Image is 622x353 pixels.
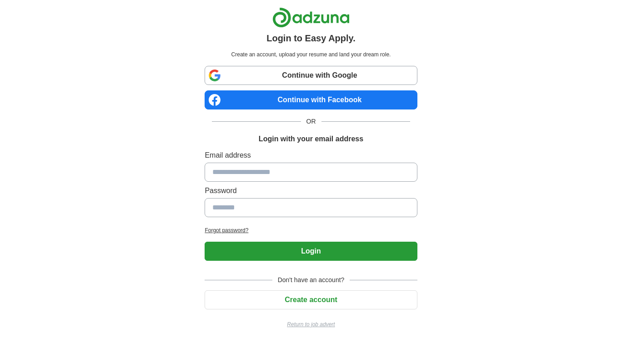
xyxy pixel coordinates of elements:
[205,296,417,303] a: Create account
[205,185,417,196] label: Password
[205,320,417,328] a: Return to job advert
[205,242,417,261] button: Login
[266,31,356,45] h1: Login to Easy Apply.
[205,90,417,109] a: Continue with Facebook
[205,150,417,161] label: Email address
[205,66,417,85] a: Continue with Google
[205,226,417,234] a: Forgot password?
[272,7,350,28] img: Adzuna logo
[301,117,321,126] span: OR
[205,290,417,309] button: Create account
[259,134,363,144] h1: Login with your email address
[272,275,350,285] span: Don't have an account?
[206,50,415,59] p: Create an account, upload your resume and land your dream role.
